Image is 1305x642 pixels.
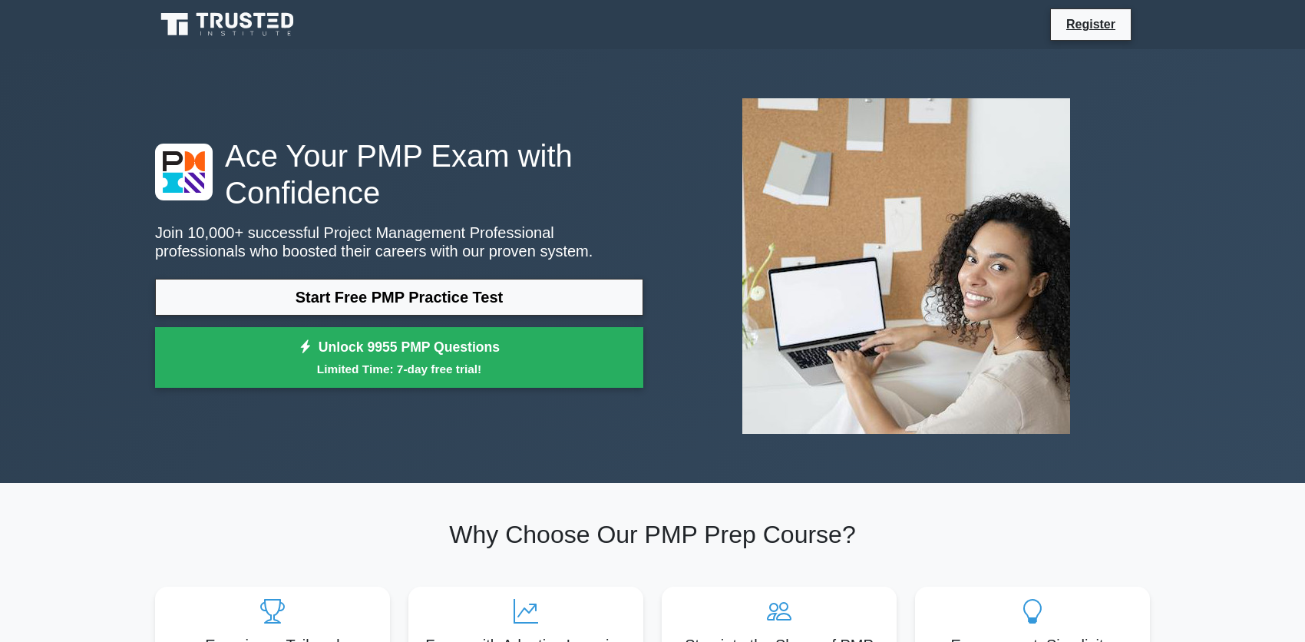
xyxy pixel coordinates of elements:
a: Start Free PMP Practice Test [155,279,643,316]
h1: Ace Your PMP Exam with Confidence [155,137,643,211]
h2: Why Choose Our PMP Prep Course? [155,520,1150,549]
small: Limited Time: 7-day free trial! [174,360,624,378]
p: Join 10,000+ successful Project Management Professional professionals who boosted their careers w... [155,223,643,260]
a: Unlock 9955 PMP QuestionsLimited Time: 7-day free trial! [155,327,643,389]
a: Register [1057,15,1125,34]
